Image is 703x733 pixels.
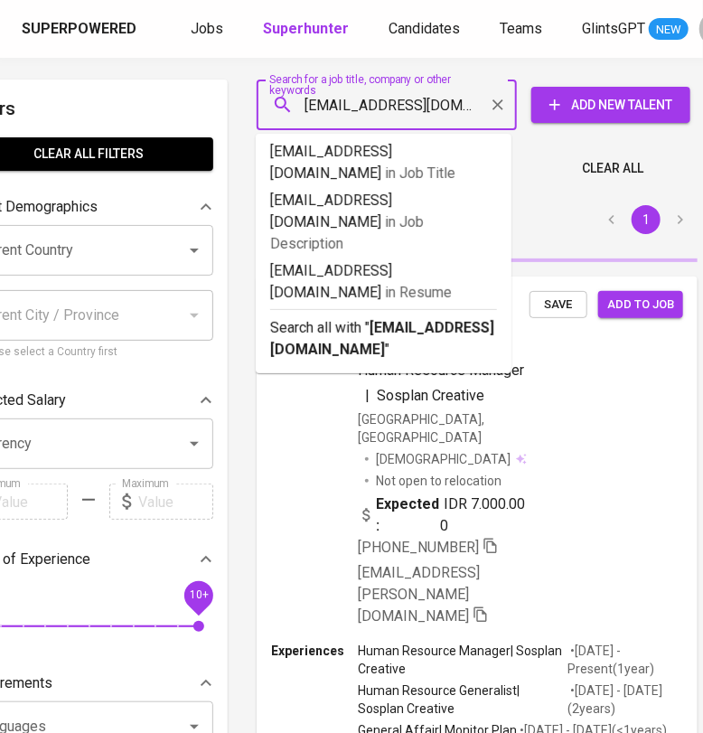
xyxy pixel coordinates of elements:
p: • [DATE] - [DATE] ( 2 years ) [568,681,683,718]
span: in Resume [385,284,452,301]
button: Clear [485,92,511,117]
span: | [365,385,370,407]
span: Clear All [582,157,643,180]
button: Open [182,238,207,263]
button: Add to job [598,291,683,319]
span: Candidates [389,20,460,37]
span: Save [539,295,578,315]
div: IDR 7.000.000 [358,493,530,537]
span: [DEMOGRAPHIC_DATA] [376,450,513,468]
button: Open [182,431,207,456]
b: Superhunter [263,20,349,37]
span: Sosplan Creative [377,387,484,404]
button: Add New Talent [531,87,690,123]
span: Add to job [607,295,674,315]
a: Candidates [389,18,464,41]
p: • [DATE] - Present ( 1 year ) [567,642,683,678]
span: 10+ [189,589,208,602]
b: [EMAIL_ADDRESS][DOMAIN_NAME] [270,319,494,358]
a: Superhunter [263,18,352,41]
p: [EMAIL_ADDRESS][DOMAIN_NAME] [270,260,497,304]
button: Save [530,291,587,319]
p: Not open to relocation [376,472,501,490]
button: Clear All [575,152,651,185]
span: Human Resource Manager [358,362,524,379]
button: page 1 [632,205,661,234]
p: Human Resource Generalist | Sosplan Creative [358,681,568,718]
span: in Job Title [385,164,455,182]
span: GlintsGPT [582,20,645,37]
nav: pagination navigation [595,205,698,234]
p: [EMAIL_ADDRESS][DOMAIN_NAME] [270,190,497,255]
a: Superpowered [22,19,140,40]
p: [EMAIL_ADDRESS][DOMAIN_NAME] [270,141,497,184]
b: Expected: [376,493,440,537]
a: Jobs [191,18,227,41]
div: Superpowered [22,19,136,40]
p: Experiences [271,642,358,660]
p: Search all with " " [270,317,497,361]
span: Jobs [191,20,223,37]
input: Value [138,484,213,520]
a: Teams [500,18,546,41]
span: Teams [500,20,542,37]
span: NEW [649,21,689,39]
span: [EMAIL_ADDRESS][PERSON_NAME][DOMAIN_NAME] [358,564,480,625]
a: GlintsGPT NEW [582,18,689,41]
span: Add New Talent [546,94,676,117]
p: Human Resource Manager | Sosplan Creative [358,642,567,678]
span: [PHONE_NUMBER] [358,539,479,556]
div: [GEOGRAPHIC_DATA], [GEOGRAPHIC_DATA] [358,410,530,446]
